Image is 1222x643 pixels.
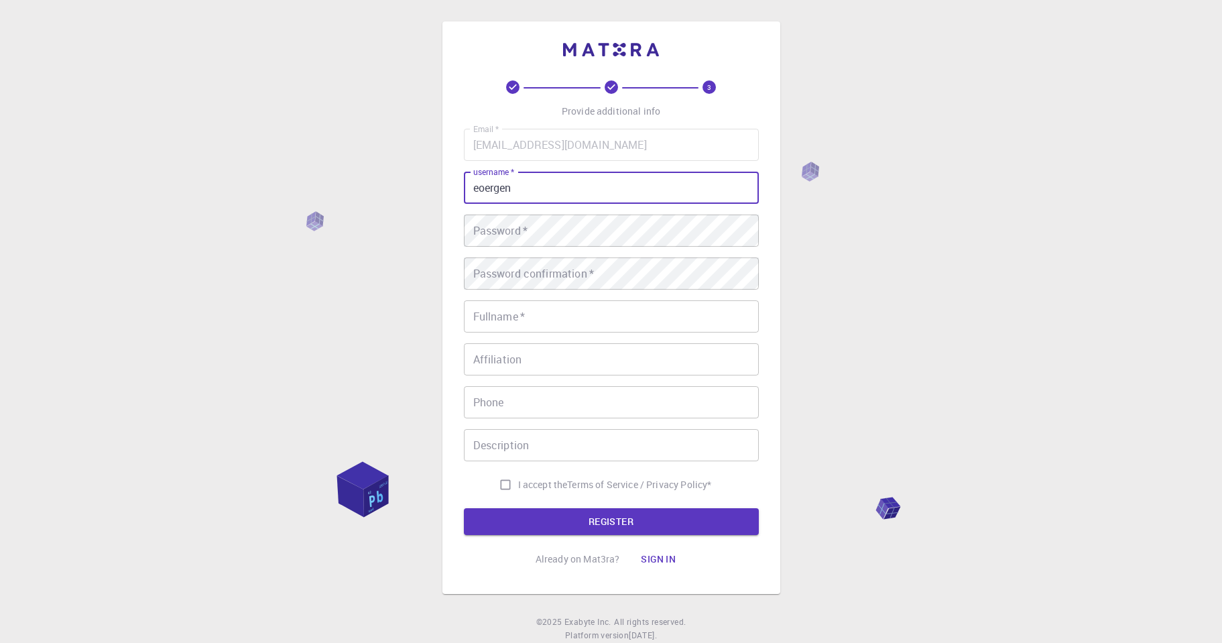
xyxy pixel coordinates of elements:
a: [DATE]. [629,629,657,642]
text: 3 [707,82,711,92]
span: All rights reserved. [614,616,686,629]
span: © 2025 [536,616,564,629]
button: Sign in [630,546,686,573]
a: Terms of Service / Privacy Policy* [567,478,711,491]
label: Email [473,123,499,135]
p: Already on Mat3ra? [536,552,620,566]
span: Exabyte Inc. [564,616,611,627]
label: username [473,166,514,178]
p: Terms of Service / Privacy Policy * [567,478,711,491]
span: [DATE] . [629,630,657,640]
p: Provide additional info [562,105,660,118]
a: Exabyte Inc. [564,616,611,629]
span: Platform version [565,629,629,642]
span: I accept the [518,478,568,491]
button: REGISTER [464,508,759,535]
